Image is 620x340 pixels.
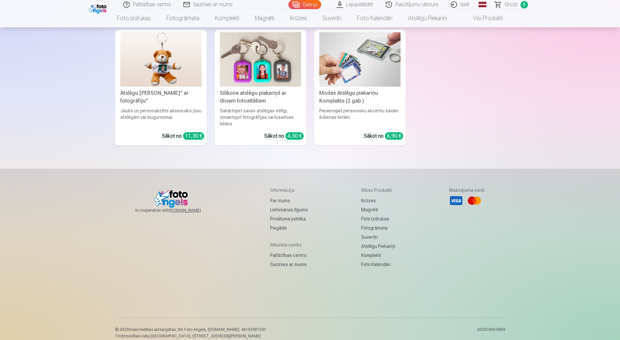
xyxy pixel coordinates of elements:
a: Suvenīri [361,233,395,242]
div: 4,30 € [285,132,304,140]
div: 6,90 € [385,132,403,140]
a: Foto kalendāri [349,9,400,27]
img: Atslēgu piekariņš Lācītis" ar fotogrāfiju" [120,32,202,87]
a: Visi produkti [455,9,511,27]
a: Krūzes [282,9,315,27]
a: Fotogrāmata [361,223,395,233]
a: Foto kalendāri [361,260,395,269]
a: Fotogrāmata [159,9,207,27]
div: Sākot no [162,132,204,140]
a: Atslēgu piekariņi [400,9,455,27]
span: Grozs [505,1,518,8]
h5: Informācija [270,187,308,193]
a: Komplekti [207,9,247,27]
div: Atslēgu [PERSON_NAME]" ar fotogrāfiju" [118,89,204,105]
a: Piegāde [270,223,308,233]
div: Silikona atslēgu piekariņš ar diviem fotoattēliem [217,89,304,105]
a: Atslēgu piekariņi [361,242,395,251]
div: 11,30 € [183,132,204,140]
h5: Atbalsta centrs [270,242,308,248]
a: Palīdzības centrs [270,251,308,260]
a: Foto izdrukas [109,9,159,27]
div: Pievienojiet personisku akcentu savām ikdienas lietām [317,107,403,127]
h5: Mūsu produkti [361,187,395,193]
a: Atslēgu piekariņš Lācītis" ar fotogrāfiju"Atslēgu [PERSON_NAME]" ar fotogrāfiju"Jauks un personal... [115,30,207,145]
a: Modes Atslēgu piekariņu Komplekts (2 gab.)Modes Atslēgu piekariņu Komplekts (2 gab.)Pievienojiet ... [314,30,406,145]
p: © 2025 Visas tiesības aizsargātas. , [115,327,266,332]
a: Par mums [270,196,308,205]
a: Lietošanas līgums [270,205,308,214]
img: Modes Atslēgu piekariņu Komplekts (2 gab.) [319,32,401,87]
img: Silikona atslēgu piekariņš ar diviem fotoattēliem [220,32,301,87]
a: Krūzes [361,196,395,205]
a: Suvenīri [315,9,349,27]
div: Sākot no [264,132,304,140]
div: Modes Atslēgu piekariņu Komplekts (2 gab.) [317,89,403,105]
li: Visa [449,193,463,208]
span: 0 [521,1,528,8]
a: Magnēti [247,9,282,27]
span: SIA Foto Angels, [DOMAIN_NAME]. 40103901591 [178,327,266,332]
div: Sākot no [364,132,403,140]
a: Sazinies ar mums [270,260,308,269]
div: Jauks un personalizēts aksesuārs jūsu atslēgām vai mugursomai [118,107,204,127]
a: Magnēti [361,205,395,214]
span: In cooperation with [135,208,217,213]
a: Silikona atslēgu piekariņš ar diviem fotoattēliemSilikona atslēgu piekariņš ar diviem fotoattēlie... [215,30,306,145]
h5: Maksājuma veidi [449,187,485,193]
img: /fa1 [88,3,108,14]
p: Tirdzniecības vieta [GEOGRAPHIC_DATA], [STREET_ADDRESS][PERSON_NAME] [115,333,266,339]
a: [DOMAIN_NAME] [169,208,217,213]
p: 20251009.0859 [477,327,505,339]
div: Sakārtojiet savas atslēgas stilīgi, izmantojot fotogrāfijas vai kreatīvas bildes [217,107,304,127]
li: Mastercard [467,193,481,208]
a: Komplekti [361,251,395,260]
a: Foto izdrukas [361,214,395,223]
a: Privātuma politika [270,214,308,223]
